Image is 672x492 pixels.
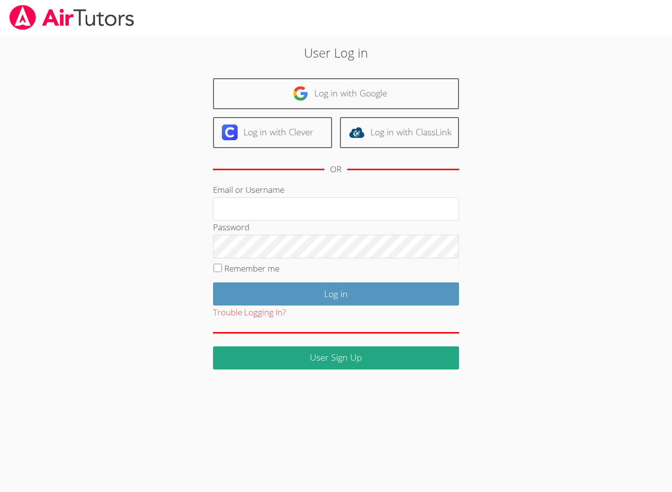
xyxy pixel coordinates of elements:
button: Trouble Logging In? [213,306,286,320]
a: Log in with Google [213,78,459,109]
h2: User Log in [154,43,518,62]
a: Log in with ClassLink [340,117,459,148]
img: airtutors_banner-c4298cdbf04f3fff15de1276eac7730deb9818008684d7c2e4769d2f7ddbe033.png [8,5,135,30]
div: OR [330,162,341,177]
img: classlink-logo-d6bb404cc1216ec64c9a2012d9dc4662098be43eaf13dc465df04b49fa7ab582.svg [349,124,365,140]
img: clever-logo-6eab21bc6e7a338710f1a6ff85c0baf02591cd810cc4098c63d3a4b26e2feb20.svg [222,124,238,140]
label: Remember me [224,263,279,274]
a: Log in with Clever [213,117,332,148]
label: Password [213,221,249,233]
label: Email or Username [213,184,284,195]
input: Log in [213,282,459,306]
img: google-logo-50288ca7cdecda66e5e0955fdab243c47b7ad437acaf1139b6f446037453330a.svg [293,86,308,101]
a: User Sign Up [213,346,459,369]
